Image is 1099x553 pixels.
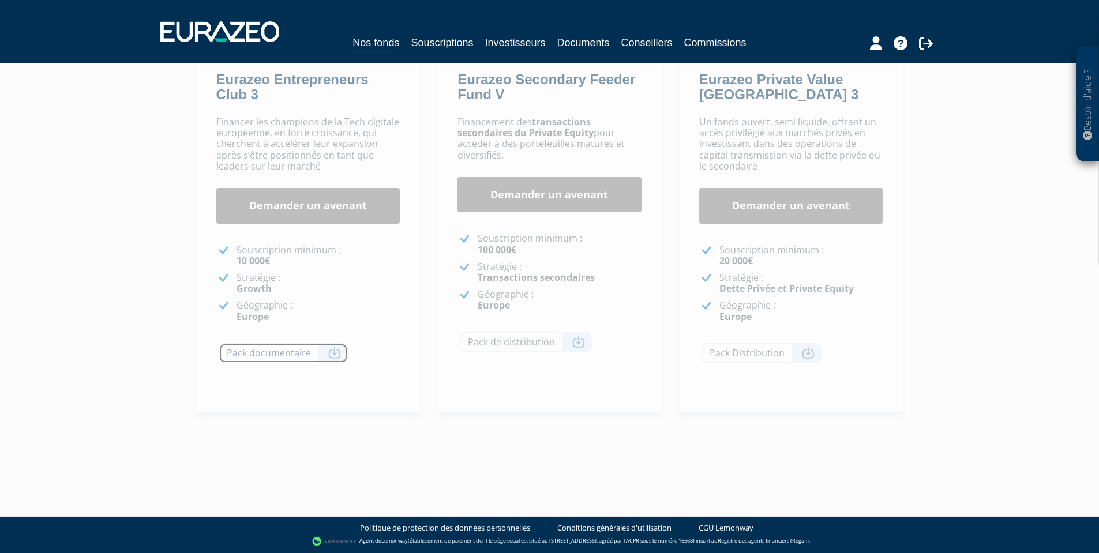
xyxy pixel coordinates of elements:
[352,35,399,52] a: Nos fonds
[719,282,854,295] strong: Dette Privée et Private Equity
[478,271,595,284] strong: Transactions secondaires
[312,536,357,547] img: logo-lemonway.png
[699,116,883,172] p: Un fonds ouvert, semi liquide, offrant un accès privilégié aux marchés privés en investissant dan...
[457,72,635,102] a: Eurazeo Secondary Feeder Fund V
[216,188,400,224] a: Demander un avenant
[216,116,400,172] p: Financer les champions de la Tech digitale européenne, en forte croissance, qui cherchent à accél...
[12,536,1087,547] div: - Agent de (établissement de paiement dont le siège social est situé au [STREET_ADDRESS], agréé p...
[457,177,642,213] a: Demander un avenant
[160,21,279,42] img: 1732889491-logotype_eurazeo_blanc_rvb.png
[719,310,752,323] strong: Europe
[1081,52,1094,156] p: Besoin d'aide ?
[411,35,473,51] a: Souscriptions
[457,115,594,139] strong: transactions secondaires du Private Equity
[699,188,883,224] a: Demander un avenant
[557,522,672,533] a: Conditions générales d'utilisation
[237,244,400,266] p: Souscription minimum :
[719,272,883,294] p: Stratégie :
[478,233,642,255] p: Souscription minimum :
[478,299,510,311] strong: Europe
[719,300,883,322] p: Géographie :
[702,343,822,363] a: Pack Distribution
[237,310,269,323] strong: Europe
[684,35,747,51] a: Commissions
[457,116,642,161] p: Financement des pour accéder à des portefeuilles matures et diversifiés.
[237,254,270,267] strong: 10 000€
[237,272,400,294] p: Stratégie :
[478,289,642,311] p: Géographie :
[699,72,858,102] a: Eurazeo Private Value [GEOGRAPHIC_DATA] 3
[719,254,753,267] strong: 20 000€
[478,261,642,283] p: Stratégie :
[557,35,610,51] a: Documents
[216,72,369,102] a: Eurazeo Entrepreneurs Club 3
[621,35,673,51] a: Conseillers
[237,300,400,322] p: Géographie :
[478,243,516,256] strong: 100 000€
[381,537,408,544] a: Lemonway
[719,244,883,266] p: Souscription minimum :
[460,332,592,352] a: Pack de distribution
[718,537,809,544] a: Registre des agents financiers (Regafi)
[219,343,348,363] a: Pack documentaire
[360,522,530,533] a: Politique de protection des données personnelles
[699,522,753,533] a: CGU Lemonway
[237,282,272,295] strong: Growth
[485,35,545,51] a: Investisseurs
